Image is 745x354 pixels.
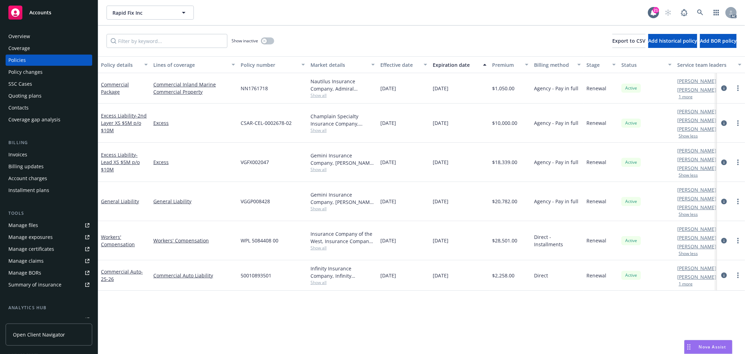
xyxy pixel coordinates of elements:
[624,272,638,278] span: Active
[492,158,517,166] span: $18,339.00
[8,102,29,113] div: Contacts
[586,237,606,244] span: Renewal
[677,77,716,85] a: [PERSON_NAME]
[6,279,92,290] a: Summary of insurance
[679,173,698,177] button: Show less
[624,159,638,165] span: Active
[8,173,47,184] div: Account charges
[380,237,396,244] span: [DATE]
[677,186,716,193] a: [PERSON_NAME]
[311,206,375,212] span: Show all
[677,108,716,115] a: [PERSON_NAME]
[621,61,664,69] div: Status
[584,56,619,73] button: Stage
[612,34,645,48] button: Export to CSV
[677,61,734,69] div: Service team leaders
[311,279,375,285] span: Show all
[433,237,448,244] span: [DATE]
[378,56,430,73] button: Effective date
[8,243,54,255] div: Manage certificates
[241,198,270,205] span: VGGP008428
[700,37,737,44] span: Add BOR policy
[6,149,92,160] a: Invoices
[8,43,30,54] div: Coverage
[241,119,292,127] span: CSAR-CEL-0002678-02
[677,195,716,202] a: [PERSON_NAME]
[311,230,375,245] div: Insurance Company of the West, Insurance Company of the West (ICW)
[232,38,258,44] span: Show inactive
[433,119,448,127] span: [DATE]
[98,56,151,73] button: Policy details
[6,90,92,101] a: Quoting plans
[8,114,60,125] div: Coverage gap analysis
[433,198,448,205] span: [DATE]
[433,85,448,92] span: [DATE]
[534,158,578,166] span: Agency - Pay in full
[430,56,489,73] button: Expiration date
[720,158,728,167] a: circleInformation
[586,85,606,92] span: Renewal
[6,43,92,54] a: Coverage
[380,119,396,127] span: [DATE]
[6,232,92,243] a: Manage exposures
[311,127,375,133] span: Show all
[677,243,716,250] a: [PERSON_NAME]
[586,61,608,69] div: Stage
[661,6,675,20] a: Start snowing
[308,56,378,73] button: Market details
[241,272,271,279] span: 50010893501
[101,81,129,95] a: Commercial Package
[101,61,140,69] div: Policy details
[531,56,584,73] button: Billing method
[492,61,521,69] div: Premium
[311,167,375,172] span: Show all
[677,147,716,154] a: [PERSON_NAME]
[311,113,375,127] div: Champlain Specialty Insurance Company, Champlain Insurance Group LLC, Amwins
[8,55,26,66] div: Policies
[107,34,227,48] input: Filter by keyword...
[492,272,514,279] span: $2,258.00
[153,158,235,166] a: Excess
[8,161,44,172] div: Billing updates
[112,9,173,16] span: Rapid Fix Inc
[311,265,375,279] div: Infinity Insurance Company, Infinity ([PERSON_NAME])
[6,161,92,172] a: Billing updates
[101,198,139,205] a: General Liability
[648,37,697,44] span: Add historical policy
[6,78,92,90] a: SSC Cases
[6,31,92,42] a: Overview
[684,340,732,354] button: Nova Assist
[653,7,659,13] div: 21
[241,61,297,69] div: Policy number
[8,90,42,101] div: Quoting plans
[534,61,573,69] div: Billing method
[380,85,396,92] span: [DATE]
[586,272,606,279] span: Renewal
[492,198,517,205] span: $20,782.00
[6,139,92,146] div: Billing
[693,6,707,20] a: Search
[6,267,92,278] a: Manage BORs
[648,34,697,48] button: Add historical policy
[677,225,716,233] a: [PERSON_NAME]
[677,204,716,211] a: [PERSON_NAME]
[13,331,65,338] span: Open Client Navigator
[380,272,396,279] span: [DATE]
[534,85,578,92] span: Agency - Pay in full
[734,236,742,245] a: more
[29,10,51,15] span: Accounts
[433,272,448,279] span: [DATE]
[734,197,742,206] a: more
[720,119,728,127] a: circleInformation
[6,243,92,255] a: Manage certificates
[8,232,53,243] div: Manage exposures
[380,198,396,205] span: [DATE]
[6,185,92,196] a: Installment plans
[720,84,728,92] a: circleInformation
[6,102,92,113] a: Contacts
[6,114,92,125] a: Coverage gap analysis
[153,88,235,95] a: Commercial Property
[380,158,396,166] span: [DATE]
[720,271,728,279] a: circleInformation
